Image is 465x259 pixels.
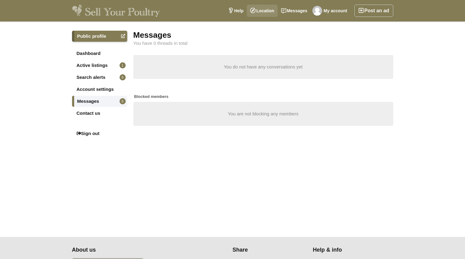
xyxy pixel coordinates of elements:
[72,60,127,71] a: Active listings1
[134,94,169,99] strong: Blocked members
[133,102,393,126] div: You are not blocking any members
[72,31,127,42] a: Public profile
[354,5,393,17] a: Post an ad
[313,247,386,253] h4: Help & info
[72,128,127,139] a: Sign out
[72,84,127,95] a: Account settings
[247,5,277,17] a: Location
[72,72,127,83] a: Search alerts0
[72,108,127,119] a: Contact us
[120,74,126,80] span: 0
[133,55,393,79] div: You do not have any conversations yet
[120,98,126,104] span: 0
[133,41,393,46] div: You have 0 threads in total
[312,6,322,16] img: Richard
[72,5,160,17] img: Sell Your Poultry
[72,247,196,253] h4: About us
[72,48,127,59] a: Dashboard
[72,96,127,107] a: Messages0
[133,31,393,39] div: Messages
[233,247,305,253] h4: Share
[311,5,351,17] a: My account
[225,5,247,17] a: Help
[278,5,311,17] a: Messages
[120,62,126,68] span: 1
